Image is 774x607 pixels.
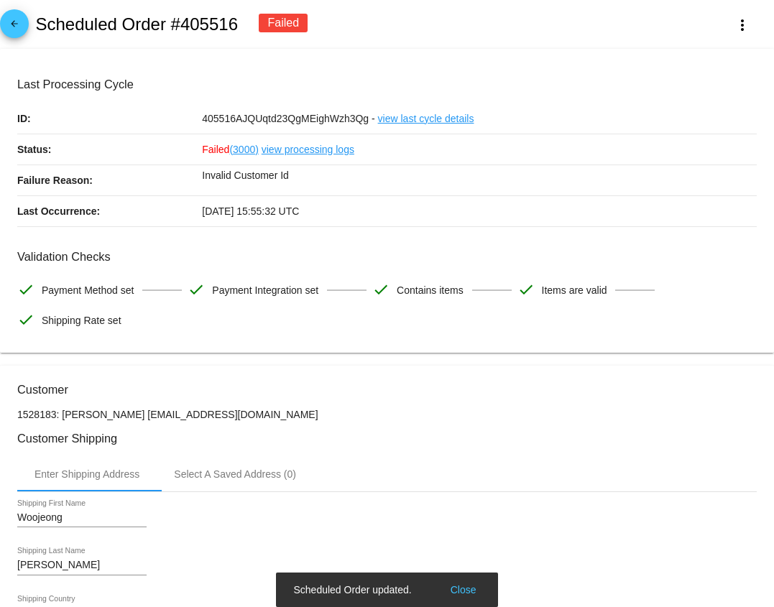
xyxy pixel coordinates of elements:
[202,165,757,185] p: Invalid Customer Id
[17,103,202,134] p: ID:
[17,409,757,420] p: 1528183: [PERSON_NAME] [EMAIL_ADDRESS][DOMAIN_NAME]
[17,134,202,165] p: Status:
[229,134,258,165] a: (3000)
[262,134,354,165] a: view processing logs
[17,560,147,571] input: Shipping Last Name
[6,19,23,36] mat-icon: arrow_back
[542,275,607,305] span: Items are valid
[42,275,134,305] span: Payment Method set
[17,165,202,195] p: Failure Reason:
[259,14,308,32] div: Failed
[734,17,751,34] mat-icon: more_vert
[17,250,757,264] h3: Validation Checks
[188,281,205,298] mat-icon: check
[17,281,34,298] mat-icon: check
[35,14,238,34] h2: Scheduled Order #405516
[17,196,202,226] p: Last Occurrence:
[202,113,374,124] span: 405516AJQUqtd23QgMEighWzh3Qg -
[34,468,139,480] div: Enter Shipping Address
[293,583,480,597] simple-snack-bar: Scheduled Order updated.
[202,205,299,217] span: [DATE] 15:55:32 UTC
[42,305,121,335] span: Shipping Rate set
[17,311,34,328] mat-icon: check
[372,281,390,298] mat-icon: check
[212,275,318,305] span: Payment Integration set
[17,432,757,445] h3: Customer Shipping
[174,468,296,480] div: Select A Saved Address (0)
[378,103,474,134] a: view last cycle details
[17,78,757,91] h3: Last Processing Cycle
[202,144,259,155] span: Failed
[17,383,757,397] h3: Customer
[397,275,464,305] span: Contains items
[17,512,147,524] input: Shipping First Name
[446,583,481,597] button: Close
[517,281,535,298] mat-icon: check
